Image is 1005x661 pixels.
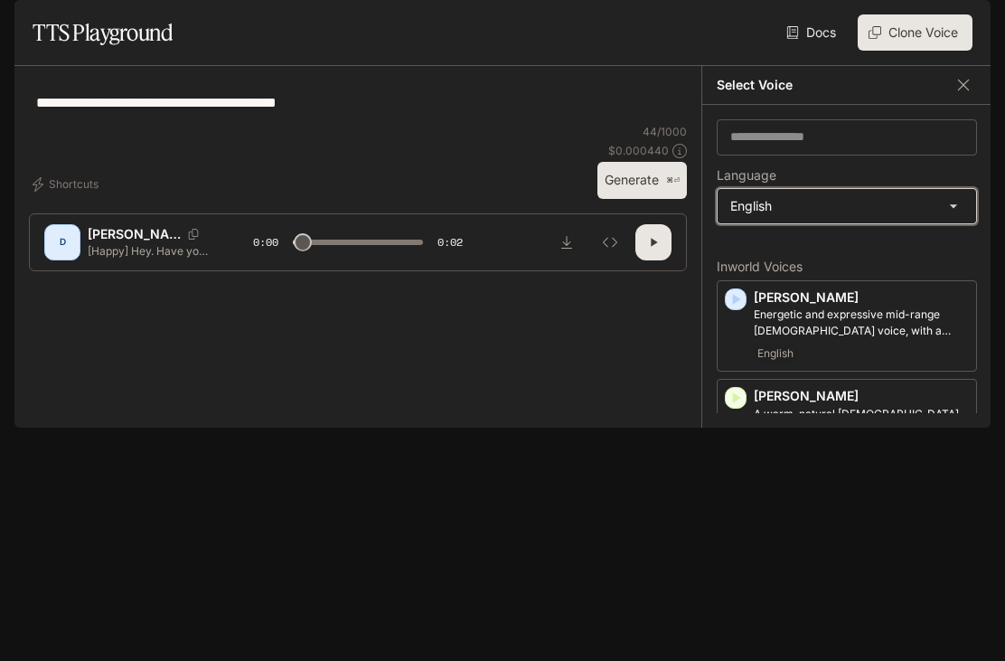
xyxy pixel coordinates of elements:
[858,14,972,51] button: Clone Voice
[14,9,46,42] button: open drawer
[48,228,77,257] div: D
[666,175,680,186] p: ⌘⏎
[437,233,463,251] span: 0:02
[754,307,969,339] p: Energetic and expressive mid-range male voice, with a mildly nasal quality
[718,189,976,223] div: English
[88,225,181,243] p: [PERSON_NAME]
[253,233,278,251] span: 0:00
[549,224,585,260] button: Download audio
[592,224,628,260] button: Inspect
[33,14,173,51] h1: TTS Playground
[608,143,669,158] p: $ 0.000440
[754,288,969,307] p: [PERSON_NAME]
[717,169,776,182] p: Language
[783,14,843,51] a: Docs
[754,387,969,405] p: [PERSON_NAME]
[717,260,977,273] p: Inworld Voices
[597,162,687,199] button: Generate⌘⏎
[29,170,106,199] button: Shortcuts
[643,124,687,139] p: 44 / 1000
[754,343,797,364] span: English
[181,229,206,240] button: Copy Voice ID
[754,406,969,439] p: A warm, natural female voice
[88,243,210,259] p: [Happy] Hey. Have you heard the [PERSON_NAME] Witch?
